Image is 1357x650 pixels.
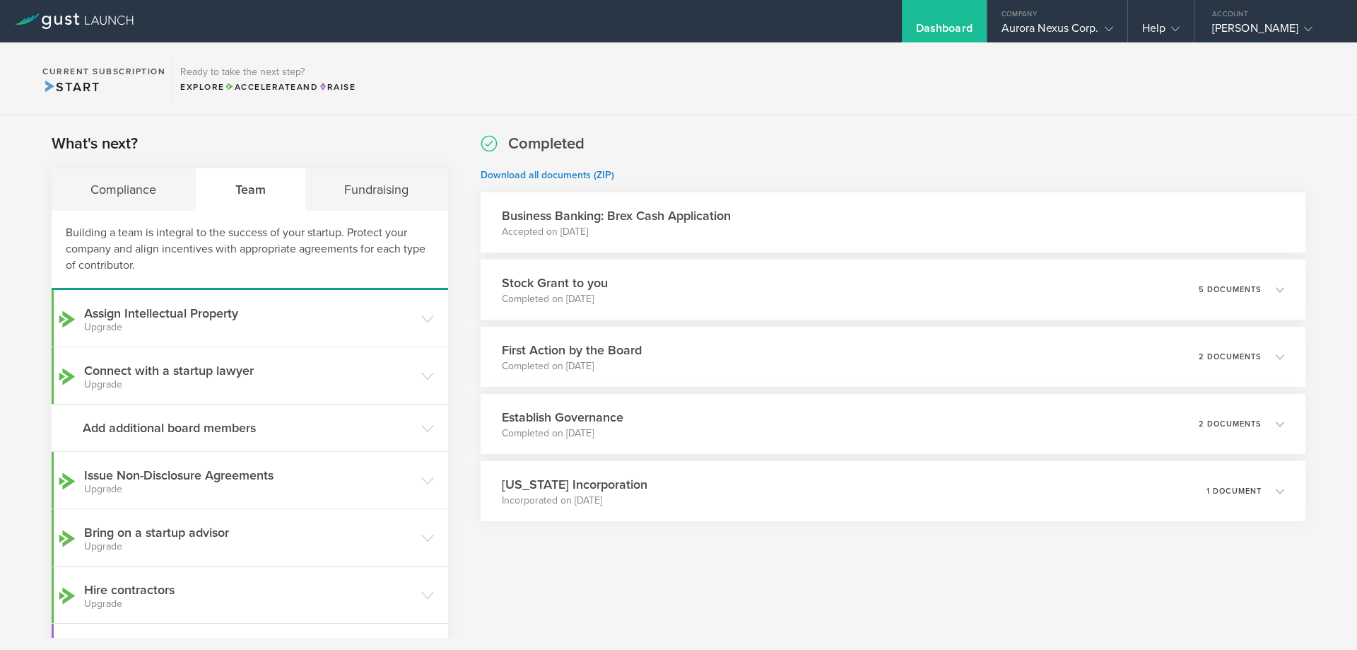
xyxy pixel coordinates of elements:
[1142,21,1180,42] div: Help
[225,82,319,92] span: and
[180,81,356,93] div: Explore
[84,542,414,552] small: Upgrade
[84,484,414,494] small: Upgrade
[84,599,414,609] small: Upgrade
[502,274,608,292] h3: Stock Grant to you
[225,82,297,92] span: Accelerate
[1212,21,1332,42] div: [PERSON_NAME]
[502,359,642,373] p: Completed on [DATE]
[196,168,306,211] div: Team
[52,211,448,290] div: Building a team is integral to the success of your startup. Protect your company and align incent...
[84,361,414,390] h3: Connect with a startup lawyer
[84,380,414,390] small: Upgrade
[84,323,414,332] small: Upgrade
[502,225,731,239] p: Accepted on [DATE]
[916,21,973,42] div: Dashboard
[1199,353,1262,361] p: 2 documents
[502,341,642,359] h3: First Action by the Board
[318,82,356,92] span: Raise
[502,292,608,306] p: Completed on [DATE]
[502,207,731,225] h3: Business Banking: Brex Cash Application
[83,419,414,437] h3: Add additional board members
[1206,487,1262,495] p: 1 document
[172,57,363,100] div: Ready to take the next step?ExploreAccelerateandRaise
[42,79,100,95] span: Start
[481,169,614,181] a: Download all documents (ZIP)
[502,426,623,441] p: Completed on [DATE]
[1199,286,1262,294] p: 5 documents
[84,304,414,332] h3: Assign Intellectual Property
[1286,582,1357,650] iframe: Chat Widget
[84,523,414,552] h3: Bring on a startup advisor
[305,168,448,211] div: Fundraising
[1199,420,1262,428] p: 2 documents
[52,134,138,154] h2: What's next?
[84,466,414,494] h3: Issue Non-Disclosure Agreements
[42,67,165,76] h2: Current Subscription
[84,581,414,609] h3: Hire contractors
[52,168,196,211] div: Compliance
[502,475,647,494] h3: [US_STATE] Incorporation
[502,494,647,508] p: Incorporated on [DATE]
[508,134,584,154] h2: Completed
[180,67,356,77] h3: Ready to take the next step?
[502,408,623,426] h3: Establish Governance
[1001,21,1113,42] div: Aurora Nexus Corp.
